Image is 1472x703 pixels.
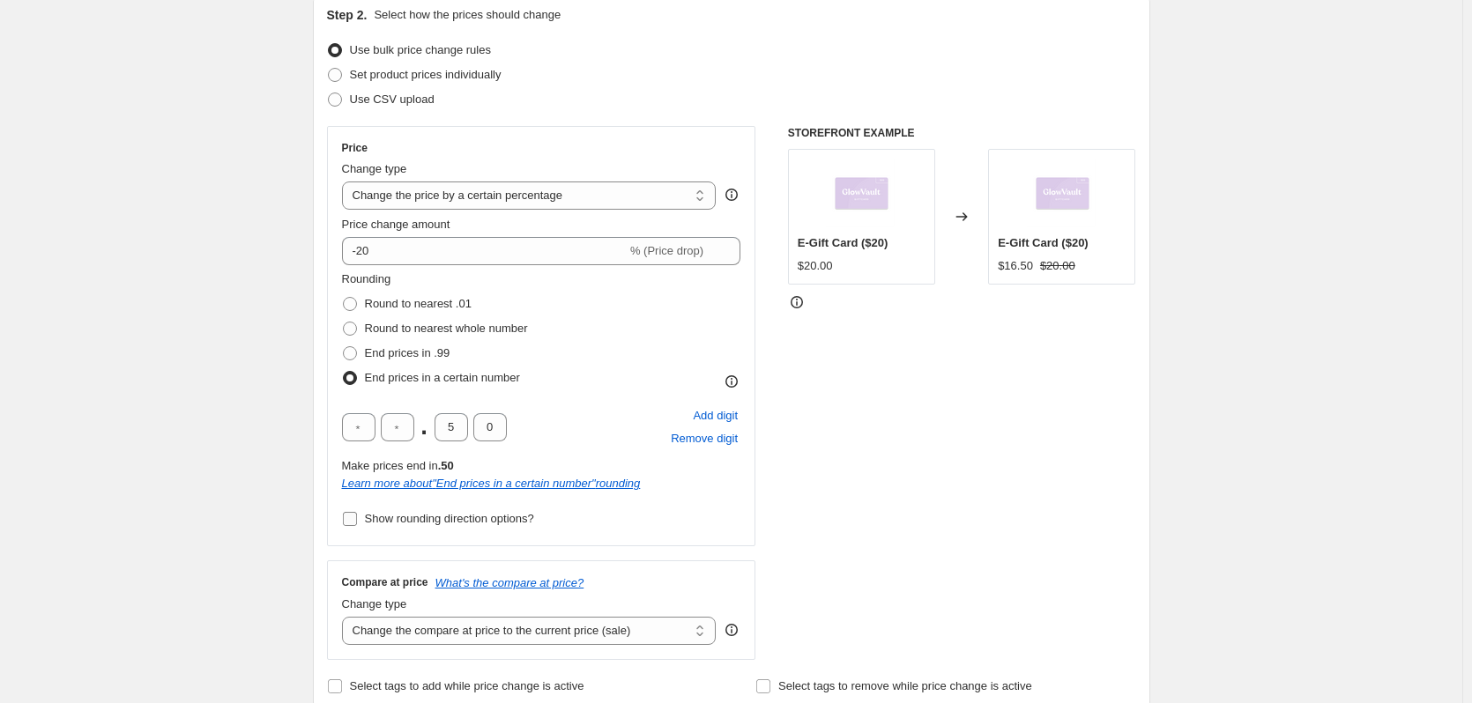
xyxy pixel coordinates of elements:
h6: STOREFRONT EXAMPLE [788,126,1136,140]
div: $16.50 [998,257,1033,275]
span: E-Gift Card ($20) [998,236,1089,249]
input: ﹡ [342,413,375,441]
i: Learn more about " End prices in a certain number " rounding [342,477,641,490]
span: . [420,413,429,441]
div: help [723,186,740,203]
span: Show rounding direction options? [365,512,534,525]
button: Remove placeholder [668,427,740,450]
span: Make prices end in [342,459,454,472]
span: E-Gift Card ($20) [798,236,888,249]
span: Price change amount [342,218,450,231]
b: .50 [438,459,454,472]
strike: $20.00 [1040,257,1075,275]
span: Change type [342,162,407,175]
span: Use CSV upload [350,92,435,106]
input: -15 [342,237,627,265]
div: $20.00 [798,257,833,275]
span: Set product prices individually [350,68,502,81]
button: What's the compare at price? [435,576,584,589]
input: ﹡ [381,413,414,441]
img: 20_80x.png [1027,159,1097,229]
p: Select how the prices should change [374,6,561,24]
input: ﹡ [473,413,507,441]
span: End prices in .99 [365,346,450,359]
span: Change type [342,597,407,610]
span: Remove digit [671,430,738,448]
h2: Step 2. [327,6,368,24]
span: Round to nearest .01 [365,297,472,310]
span: End prices in a certain number [365,371,520,384]
input: ﹡ [435,413,468,441]
a: Learn more about"End prices in a certain number"rounding [342,477,641,490]
span: % (Price drop) [630,244,703,257]
span: Round to nearest whole number [365,322,528,335]
h3: Price [342,141,368,155]
span: Add digit [693,407,738,425]
img: 20_80x.png [826,159,896,229]
span: Select tags to add while price change is active [350,679,584,692]
span: Select tags to remove while price change is active [778,679,1032,692]
h3: Compare at price [342,575,428,589]
button: Add placeholder [690,404,740,427]
span: Rounding [342,272,391,285]
div: help [723,621,740,639]
span: Use bulk price change rules [350,43,491,56]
